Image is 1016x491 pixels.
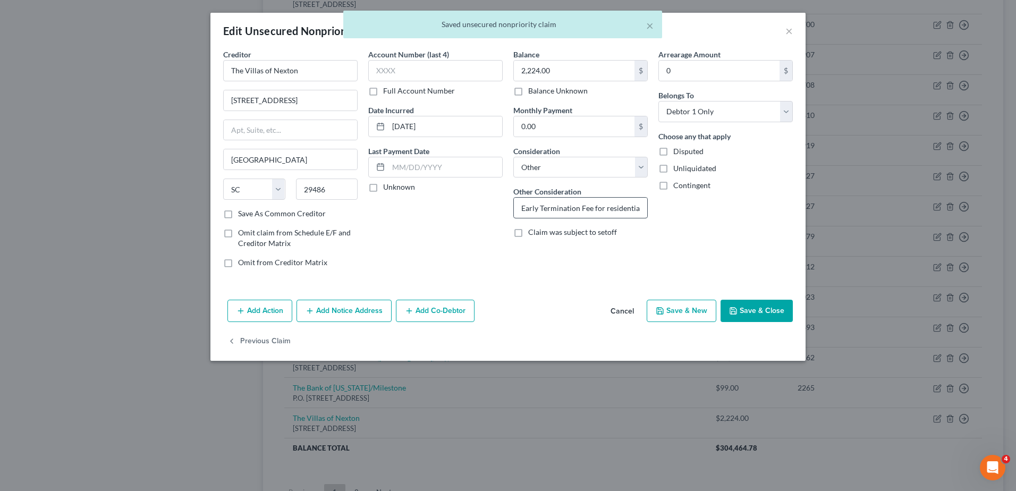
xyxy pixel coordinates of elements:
[647,300,716,322] button: Save & New
[980,455,1005,480] iframe: Intercom live chat
[368,146,429,157] label: Last Payment Date
[368,105,414,116] label: Date Incurred
[388,116,502,137] input: MM/DD/YYYY
[238,208,326,219] label: Save As Common Creditor
[238,228,351,248] span: Omit claim from Schedule E/F and Creditor Matrix
[658,131,731,142] label: Choose any that apply
[634,116,647,137] div: $
[383,86,455,96] label: Full Account Number
[297,300,392,322] button: Add Notice Address
[224,120,357,140] input: Apt, Suite, etc...
[721,300,793,322] button: Save & Close
[388,157,502,177] input: MM/DD/YYYY
[673,181,710,190] span: Contingent
[224,149,357,170] input: Enter city...
[514,198,647,218] input: Specify...
[296,179,358,200] input: Enter zip...
[513,49,539,60] label: Balance
[513,146,560,157] label: Consideration
[673,147,704,156] span: Disputed
[658,49,721,60] label: Arrearage Amount
[223,60,358,81] input: Search creditor by name...
[224,90,357,111] input: Enter address...
[1002,455,1010,463] span: 4
[383,182,415,192] label: Unknown
[238,258,327,267] span: Omit from Creditor Matrix
[634,61,647,81] div: $
[658,91,694,100] span: Belongs To
[646,19,654,32] button: ×
[352,19,654,30] div: Saved unsecured nonpriority claim
[223,50,251,59] span: Creditor
[368,60,503,81] input: XXXX
[659,61,780,81] input: 0.00
[602,301,642,322] button: Cancel
[514,61,634,81] input: 0.00
[673,164,716,173] span: Unliquidated
[227,331,291,353] button: Previous Claim
[513,186,581,197] label: Other Consideration
[528,86,588,96] label: Balance Unknown
[780,61,792,81] div: $
[227,300,292,322] button: Add Action
[396,300,475,322] button: Add Co-Debtor
[514,116,634,137] input: 0.00
[513,105,572,116] label: Monthly Payment
[368,49,449,60] label: Account Number (last 4)
[528,227,617,236] span: Claim was subject to setoff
